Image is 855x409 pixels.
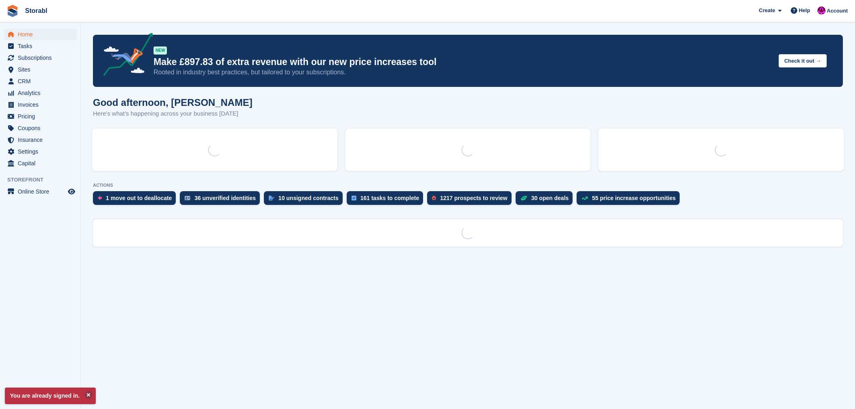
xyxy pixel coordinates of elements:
[18,76,66,87] span: CRM
[18,122,66,134] span: Coupons
[352,196,356,200] img: task-75834270c22a3079a89374b754ae025e5fb1db73e45f91037f5363f120a921f8.svg
[4,64,76,75] a: menu
[516,191,577,209] a: 30 open deals
[4,87,76,99] a: menu
[581,196,588,200] img: price_increase_opportunities-93ffe204e8149a01c8c9dc8f82e8f89637d9d84a8eef4429ea346261dce0b2c0.svg
[18,29,66,40] span: Home
[4,134,76,145] a: menu
[264,191,347,209] a: 10 unsigned contracts
[18,186,66,197] span: Online Store
[18,40,66,52] span: Tasks
[4,40,76,52] a: menu
[4,111,76,122] a: menu
[4,76,76,87] a: menu
[98,196,102,200] img: move_outs_to_deallocate_icon-f764333ba52eb49d3ac5e1228854f67142a1ed5810a6f6cc68b1a99e826820c5.svg
[18,134,66,145] span: Insurance
[18,52,66,63] span: Subscriptions
[18,87,66,99] span: Analytics
[360,195,419,201] div: 161 tasks to complete
[93,109,253,118] p: Here's what's happening across your business [DATE]
[4,186,76,197] a: menu
[180,191,264,209] a: 36 unverified identities
[520,195,527,201] img: deal-1b604bf984904fb50ccaf53a9ad4b4a5d6e5aea283cecdc64d6e3604feb123c2.svg
[93,97,253,108] h1: Good afternoon, [PERSON_NAME]
[18,99,66,110] span: Invoices
[592,195,676,201] div: 55 price increase opportunities
[531,195,569,201] div: 30 open deals
[154,56,772,68] p: Make £897.83 of extra revenue with our new price increases tool
[67,187,76,196] a: Preview store
[779,54,827,67] button: Check it out →
[4,99,76,110] a: menu
[269,196,274,200] img: contract_signature_icon-13c848040528278c33f63329250d36e43548de30e8caae1d1a13099fd9432cc5.svg
[154,46,167,55] div: NEW
[7,176,80,184] span: Storefront
[4,122,76,134] a: menu
[440,195,508,201] div: 1217 prospects to review
[817,6,826,15] img: Helen Morton
[93,183,843,188] p: ACTIONS
[185,196,190,200] img: verify_identity-adf6edd0f0f0b5bbfe63781bf79b02c33cf7c696d77639b501bdc392416b5a36.svg
[154,68,772,77] p: Rooted in industry best practices, but tailored to your subscriptions.
[427,191,516,209] a: 1217 prospects to review
[22,4,51,17] a: Storabl
[4,146,76,157] a: menu
[4,52,76,63] a: menu
[4,29,76,40] a: menu
[432,196,436,200] img: prospect-51fa495bee0391a8d652442698ab0144808aea92771e9ea1ae160a38d050c398.svg
[4,158,76,169] a: menu
[278,195,339,201] div: 10 unsigned contracts
[577,191,684,209] a: 55 price increase opportunities
[93,191,180,209] a: 1 move out to deallocate
[827,7,848,15] span: Account
[347,191,428,209] a: 161 tasks to complete
[18,64,66,75] span: Sites
[799,6,810,15] span: Help
[6,5,19,17] img: stora-icon-8386f47178a22dfd0bd8f6a31ec36ba5ce8667c1dd55bd0f319d3a0aa187defe.svg
[106,195,172,201] div: 1 move out to deallocate
[759,6,775,15] span: Create
[18,146,66,157] span: Settings
[18,158,66,169] span: Capital
[18,111,66,122] span: Pricing
[97,33,153,79] img: price-adjustments-announcement-icon-8257ccfd72463d97f412b2fc003d46551f7dbcb40ab6d574587a9cd5c0d94...
[5,388,96,404] p: You are already signed in.
[194,195,256,201] div: 36 unverified identities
